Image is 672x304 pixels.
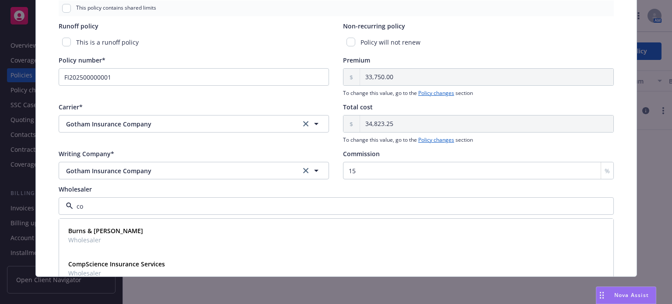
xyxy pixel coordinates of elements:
[59,103,83,111] span: Carrier*
[343,34,614,50] div: Policy will not renew
[59,150,114,158] span: Writing Company*
[360,69,613,85] input: 0.00
[343,89,614,97] span: To change this value, go to the section
[343,56,370,64] span: Premium
[360,115,613,132] input: 0.00
[73,202,596,211] input: Select a wholesaler
[343,136,614,144] span: To change this value, go to the section
[68,227,143,235] strong: Burns & [PERSON_NAME]
[343,150,380,158] span: Commission
[418,89,454,97] a: Policy changes
[59,115,329,133] button: Gotham Insurance Companyclear selection
[59,22,98,30] span: Runoff policy
[59,0,614,16] div: This policy contains shared limits
[596,287,656,304] button: Nova Assist
[596,287,607,304] div: Drag to move
[605,166,610,175] span: %
[301,165,311,176] a: clear selection
[343,103,373,111] span: Total cost
[614,291,649,299] span: Nova Assist
[59,162,329,179] button: Gotham Insurance Companyclear selection
[59,56,105,64] span: Policy number*
[59,34,329,50] div: This is a runoff policy
[68,260,165,268] strong: CompScience Insurance Services
[343,22,405,30] span: Non-recurring policy
[68,235,143,245] span: Wholesaler
[301,119,311,129] a: clear selection
[59,185,92,193] span: Wholesaler
[68,269,165,278] span: Wholesaler
[66,166,287,175] span: Gotham Insurance Company
[66,119,287,129] span: Gotham Insurance Company
[418,136,454,143] a: Policy changes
